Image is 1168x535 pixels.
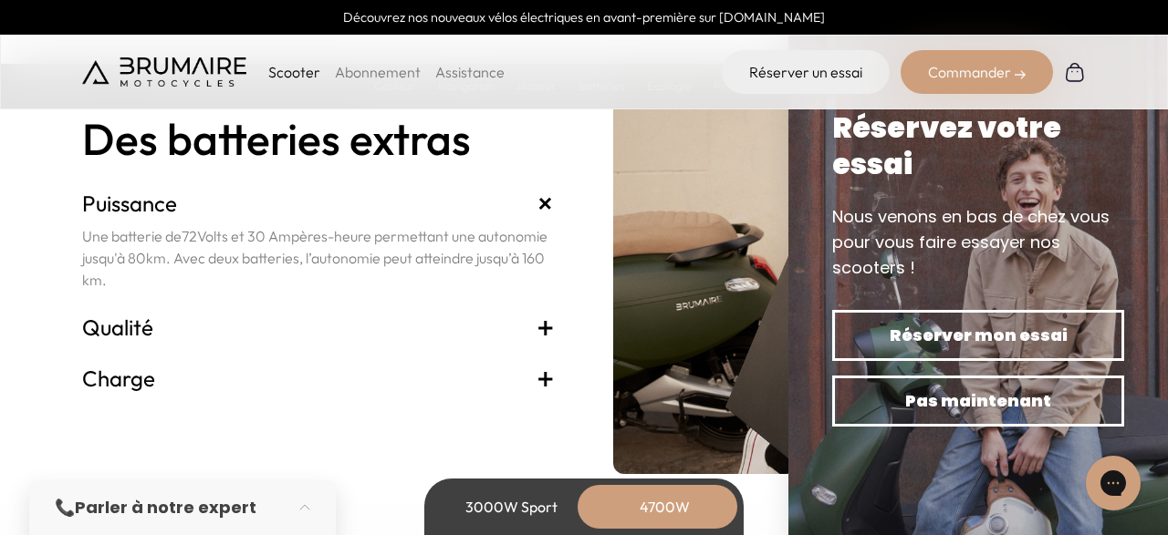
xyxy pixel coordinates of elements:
h3: Puissance [82,189,555,218]
p: Scooter [268,61,320,83]
span: + [529,187,563,221]
div: 4700W [591,485,737,529]
span: + [537,364,555,393]
span: + [537,313,555,342]
p: Une batterie de Volts et 30 Ampères-heure permettant une autonomie jusqu'à 80km. Avec deux batter... [82,225,555,291]
div: 3000W Sport [438,485,584,529]
div: Commander [901,50,1053,94]
img: Panier [1064,61,1086,83]
iframe: Gorgias live chat messenger [1077,449,1150,517]
a: Réserver un essai [722,50,890,94]
img: right-arrow-2.png [1015,69,1026,80]
span: 72 [182,227,197,245]
h3: Qualité [82,313,555,342]
a: Assistance [435,63,505,81]
img: brumaire-batteries.png [613,64,1086,474]
img: Brumaire Motocycles [82,57,246,87]
h3: Charge [82,364,555,393]
a: Abonnement [335,63,421,81]
h2: Des batteries extras [82,115,555,163]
